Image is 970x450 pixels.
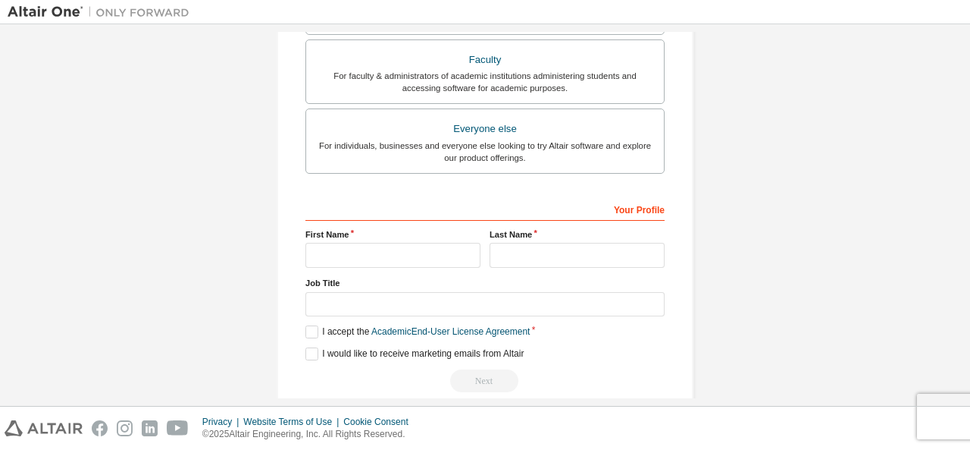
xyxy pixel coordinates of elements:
[315,49,655,71] div: Faculty
[305,197,665,221] div: Your Profile
[371,326,530,337] a: Academic End-User License Agreement
[315,140,655,164] div: For individuals, businesses and everyone else looking to try Altair software and explore our prod...
[343,416,417,428] div: Cookie Consent
[117,420,133,436] img: instagram.svg
[92,420,108,436] img: facebook.svg
[305,326,530,338] label: I accept the
[167,420,189,436] img: youtube.svg
[305,277,665,289] label: Job Title
[5,420,83,436] img: altair_logo.svg
[305,370,665,392] div: Read and acccept EULA to continue
[202,428,418,441] p: © 2025 Altair Engineering, Inc. All Rights Reserved.
[8,5,197,20] img: Altair One
[315,118,655,140] div: Everyone else
[315,70,655,94] div: For faculty & administrators of academic institutions administering students and accessing softwa...
[305,348,524,360] label: I would like to receive marketing emails from Altair
[305,228,480,241] label: First Name
[142,420,158,436] img: linkedin.svg
[202,416,243,428] div: Privacy
[243,416,343,428] div: Website Terms of Use
[490,228,665,241] label: Last Name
